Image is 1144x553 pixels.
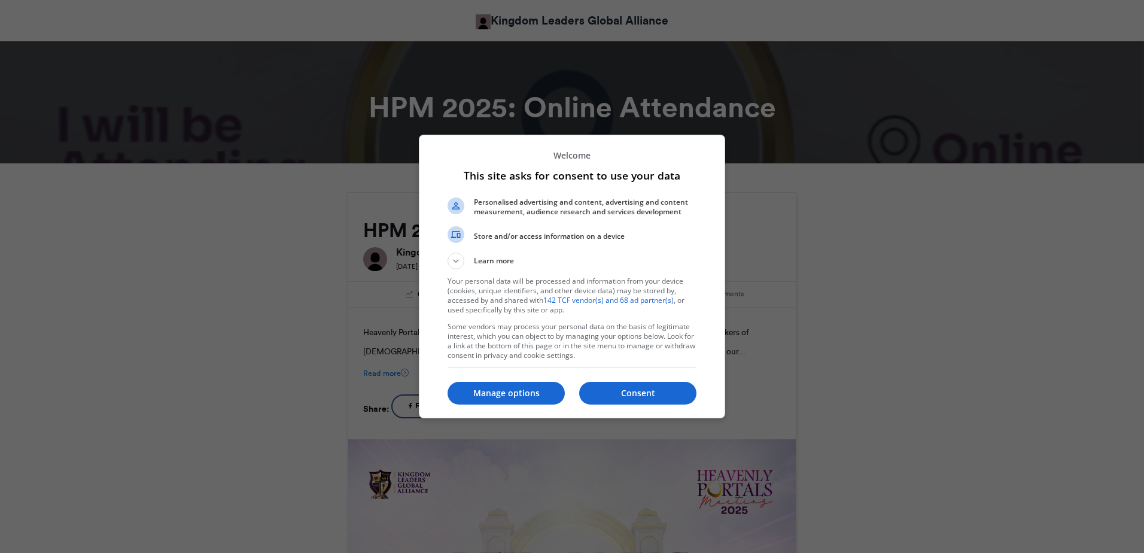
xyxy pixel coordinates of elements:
[474,256,514,269] span: Learn more
[448,322,696,360] p: Some vendors may process your personal data on the basis of legitimate interest, which you can ob...
[474,232,696,241] span: Store and/or access information on a device
[474,197,696,217] span: Personalised advertising and content, advertising and content measurement, audience research and ...
[448,276,696,315] p: Your personal data will be processed and information from your device (cookies, unique identifier...
[579,387,696,399] p: Consent
[579,382,696,405] button: Consent
[448,382,565,405] button: Manage options
[543,295,674,305] a: 142 TCF vendor(s) and 68 ad partner(s)
[448,150,696,161] p: Welcome
[448,253,696,269] button: Learn more
[419,135,725,418] div: This site asks for consent to use your data
[448,387,565,399] p: Manage options
[448,168,696,183] h1: This site asks for consent to use your data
